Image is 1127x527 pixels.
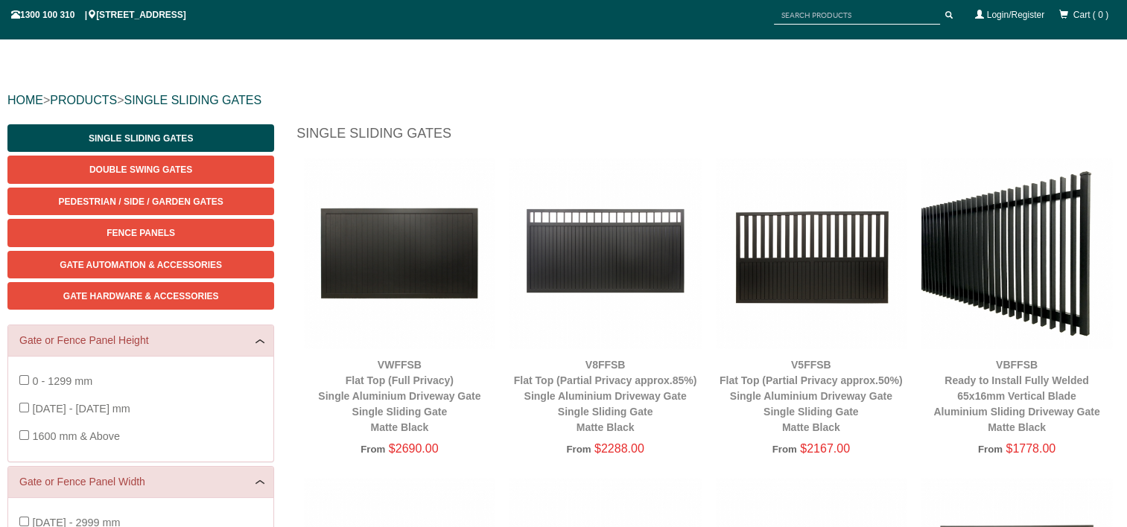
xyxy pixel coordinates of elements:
a: Pedestrian / Side / Garden Gates [7,188,274,215]
img: V5FFSB - Flat Top (Partial Privacy approx.50%) - Single Aluminium Driveway Gate - Single Sliding ... [716,158,907,348]
img: VWFFSB - Flat Top (Full Privacy) - Single Aluminium Driveway Gate - Single Sliding Gate - Matte B... [304,158,495,348]
a: Gate or Fence Panel Width [19,474,262,490]
img: V8FFSB - Flat Top (Partial Privacy approx.85%) - Single Aluminium Driveway Gate - Single Sliding ... [509,158,700,348]
a: Gate or Fence Panel Height [19,333,262,348]
span: Single Sliding Gates [89,133,193,144]
span: From [361,444,385,455]
a: PRODUCTS [50,94,117,106]
a: Gate Automation & Accessories [7,251,274,278]
a: HOME [7,94,43,106]
a: SINGLE SLIDING GATES [124,94,261,106]
a: Gate Hardware & Accessories [7,282,274,310]
a: Single Sliding Gates [7,124,274,152]
iframe: LiveChat chat widget [829,129,1127,475]
span: 0 - 1299 mm [32,375,92,387]
h1: Single Sliding Gates [296,124,1120,150]
span: Cart ( 0 ) [1073,10,1108,20]
span: From [566,444,591,455]
a: V8FFSBFlat Top (Partial Privacy approx.85%)Single Aluminium Driveway GateSingle Sliding GateMatte... [514,359,697,433]
span: Gate Hardware & Accessories [63,291,219,301]
input: SEARCH PRODUCTS [774,6,940,25]
a: Fence Panels [7,219,274,246]
div: > > [7,77,1120,124]
a: Login/Register [987,10,1044,20]
span: $2288.00 [594,442,644,455]
span: $2167.00 [800,442,850,455]
span: [DATE] - [DATE] mm [32,403,130,415]
span: 1300 100 310 | [STREET_ADDRESS] [11,10,186,20]
span: $2690.00 [389,442,439,455]
span: Pedestrian / Side / Garden Gates [59,197,223,207]
span: Double Swing Gates [89,165,192,175]
a: VWFFSBFlat Top (Full Privacy)Single Aluminium Driveway GateSingle Sliding GateMatte Black [318,359,480,433]
span: 1600 mm & Above [32,430,120,442]
span: Fence Panels [107,228,175,238]
span: From [772,444,797,455]
a: V5FFSBFlat Top (Partial Privacy approx.50%)Single Aluminium Driveway GateSingle Sliding GateMatte... [720,359,903,433]
span: Gate Automation & Accessories [60,260,222,270]
a: Double Swing Gates [7,156,274,183]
